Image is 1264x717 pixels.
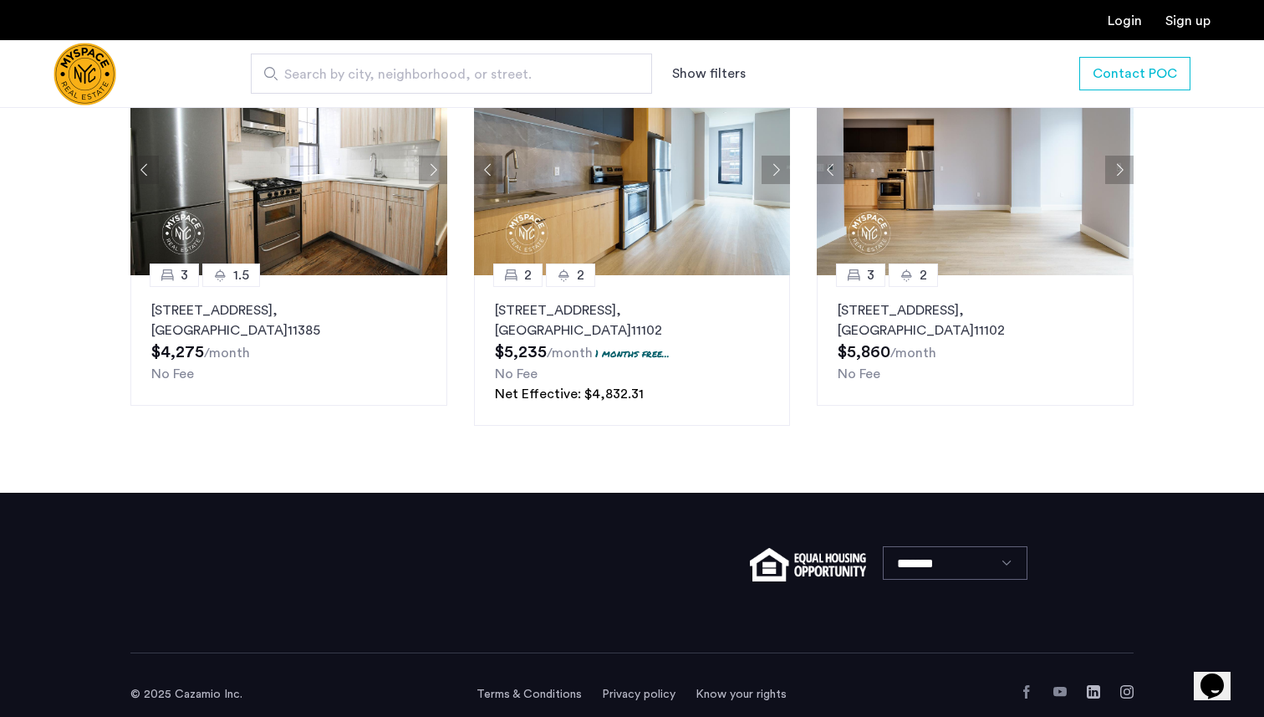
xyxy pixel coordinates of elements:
[130,156,159,184] button: Previous apartment
[151,367,194,381] span: No Fee
[130,64,447,275] img: 1996_638648646779832587.jpeg
[151,300,426,341] p: [STREET_ADDRESS] 11385
[151,344,204,361] span: $4,275
[883,546,1027,580] select: Language select
[1105,156,1134,184] button: Next apartment
[524,265,532,285] span: 2
[181,265,188,285] span: 3
[495,344,547,361] span: $5,235
[547,346,593,360] sub: /month
[890,346,936,360] sub: /month
[1087,685,1100,699] a: LinkedIn
[1020,685,1033,699] a: Facebook
[577,265,584,285] span: 2
[1053,685,1067,699] a: YouTube
[838,300,1113,341] p: [STREET_ADDRESS] 11102
[595,346,670,361] p: 1 months free...
[495,367,538,381] span: No Fee
[1194,650,1247,700] iframe: chat widget
[867,265,874,285] span: 3
[130,275,447,426] a: 31.5[STREET_ADDRESS], [GEOGRAPHIC_DATA]11385No Fee
[1093,64,1177,84] span: Contact POC
[474,64,791,275] img: 1997_638519968035243270.png
[696,686,787,703] a: Know your rights
[130,689,242,700] span: © 2025 Cazamio Inc.
[762,156,790,184] button: Next apartment
[817,156,845,184] button: Previous apartment
[477,686,582,703] a: Terms and conditions
[750,548,866,581] img: equal-housing.png
[474,275,791,426] a: 22[STREET_ADDRESS], [GEOGRAPHIC_DATA]111021 months free...No FeeNet Effective: $4,832.31
[838,344,890,361] span: $5,860
[817,64,1134,275] img: 1997_638519968069068022.png
[204,346,250,360] sub: /month
[233,265,249,285] span: 1.5
[1108,14,1142,28] a: Login
[251,54,652,94] input: Apartment Search
[1120,685,1134,699] a: Instagram
[474,156,502,184] button: Previous apartment
[419,156,447,184] button: Next apartment
[838,367,880,381] span: No Fee
[817,275,1134,426] a: 32[STREET_ADDRESS], [GEOGRAPHIC_DATA]11102No Fee
[602,686,675,703] a: Privacy policy
[495,300,770,341] p: [STREET_ADDRESS] 11102
[284,64,605,85] span: Search by city, neighborhood, or street.
[672,64,746,84] button: Show or hide filters
[920,265,927,285] span: 2
[495,387,644,401] span: Net Effective: $4,832.31
[54,43,116,105] img: logo
[1079,57,1190,90] button: button
[54,43,116,105] a: Cazamio Logo
[1165,14,1210,28] a: Registration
